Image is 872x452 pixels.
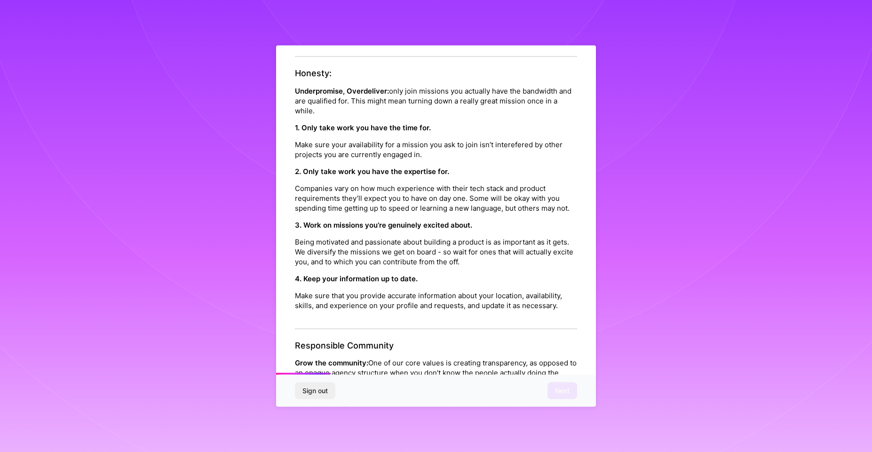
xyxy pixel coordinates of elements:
[295,123,431,132] strong: 1. Only take work you have the time for.
[295,183,577,213] p: Companies vary on how much experience with their tech stack and product requirements they’ll expe...
[295,382,335,399] button: Sign out
[295,237,577,266] p: Being motivated and passionate about building a product is as important as it gets. We diversify ...
[295,340,577,350] h4: Responsible Community
[295,167,449,175] strong: 2. Only take work you have the expertise for.
[295,68,577,79] h4: Honesty:
[295,358,577,397] p: One of our core values is creating transparency, as opposed to an opaque agency structure when yo...
[295,139,577,159] p: Make sure your availability for a mission you ask to join isn’t interefered by other projects you...
[295,274,418,283] strong: 4. Keep your information up to date.
[302,386,328,396] span: Sign out
[295,358,368,367] strong: Grow the community:
[295,290,577,310] p: Make sure that you provide accurate information about your location, availability, skills, and ex...
[295,86,577,115] p: only join missions you actually have the bandwidth and are qualified for. This might mean turning...
[295,86,389,95] strong: Underpromise, Overdeliver:
[295,220,472,229] strong: 3. Work on missions you’re genuinely excited about.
